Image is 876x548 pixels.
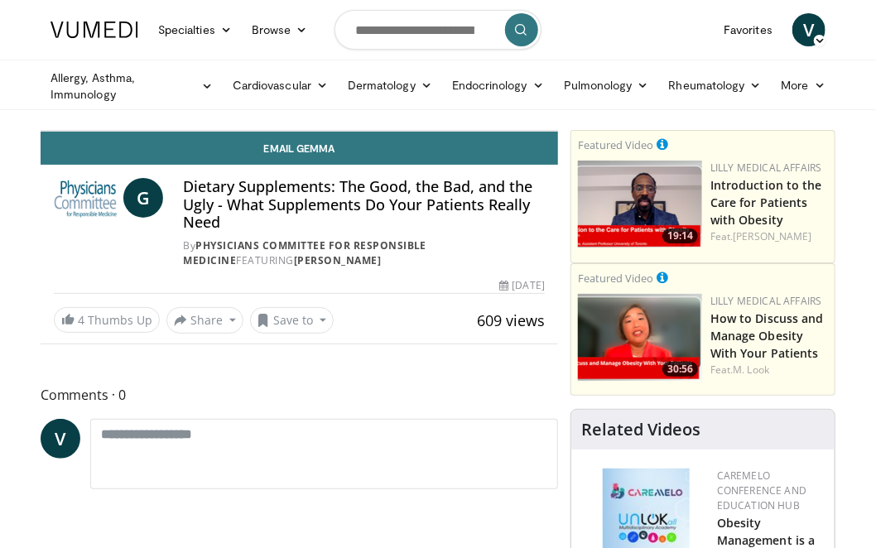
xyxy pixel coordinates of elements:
[41,132,558,165] a: Email Gemma
[78,312,84,328] span: 4
[41,384,558,406] span: Comments 0
[554,69,659,102] a: Pulmonology
[51,22,138,38] img: VuMedi Logo
[662,362,698,377] span: 30:56
[477,310,545,330] span: 609 views
[659,69,772,102] a: Rheumatology
[338,69,442,102] a: Dermatology
[578,161,702,248] a: 19:14
[710,294,822,308] a: Lilly Medical Affairs
[183,238,426,267] a: Physicians Committee for Responsible Medicine
[717,469,806,512] a: CaReMeLO Conference and Education Hub
[578,294,702,381] a: 30:56
[710,229,828,244] div: Feat.
[710,363,828,377] div: Feat.
[733,363,769,377] a: M. Look
[792,13,825,46] a: V
[148,13,242,46] a: Specialties
[250,307,335,334] button: Save to
[223,69,338,102] a: Cardiovascular
[581,420,700,440] h4: Related Videos
[183,178,545,232] h4: Dietary Supplements: The Good, the Bad, and the Ugly - What Supplements Do Your Patients Really Need
[242,13,318,46] a: Browse
[772,69,835,102] a: More
[578,137,653,152] small: Featured Video
[662,228,698,243] span: 19:14
[578,294,702,381] img: c98a6a29-1ea0-4bd5-8cf5-4d1e188984a7.png.150x105_q85_crop-smart_upscale.png
[500,278,545,293] div: [DATE]
[41,419,80,459] a: V
[710,310,824,361] a: How to Discuss and Manage Obesity With Your Patients
[41,70,223,103] a: Allergy, Asthma, Immunology
[166,307,243,334] button: Share
[335,10,541,50] input: Search topics, interventions
[714,13,782,46] a: Favorites
[710,177,822,228] a: Introduction to the Care for Patients with Obesity
[578,271,653,286] small: Featured Video
[54,307,160,333] a: 4 Thumbs Up
[294,253,382,267] a: [PERSON_NAME]
[183,238,545,268] div: By FEATURING
[123,178,163,218] a: G
[710,161,822,175] a: Lilly Medical Affairs
[54,178,117,218] img: Physicians Committee for Responsible Medicine
[578,161,702,248] img: acc2e291-ced4-4dd5-b17b-d06994da28f3.png.150x105_q85_crop-smart_upscale.png
[733,229,811,243] a: [PERSON_NAME]
[442,69,554,102] a: Endocrinology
